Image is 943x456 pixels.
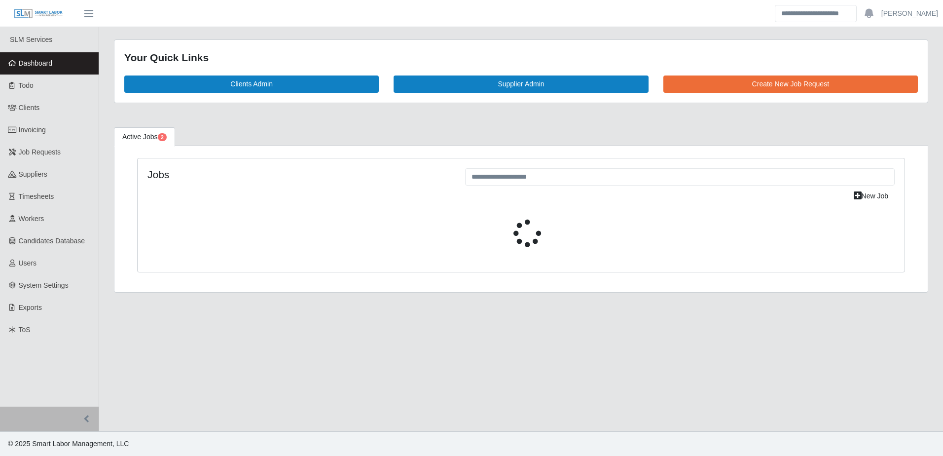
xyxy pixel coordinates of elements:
h4: Jobs [147,168,450,181]
span: Timesheets [19,192,54,200]
span: Invoicing [19,126,46,134]
input: Search [775,5,857,22]
span: © 2025 Smart Labor Management, LLC [8,440,129,448]
span: Pending Jobs [158,133,167,141]
a: Clients Admin [124,76,379,93]
a: Supplier Admin [394,76,648,93]
span: Exports [19,304,42,311]
span: Job Requests [19,148,61,156]
span: Candidates Database [19,237,85,245]
a: New Job [847,188,895,205]
span: ToS [19,326,31,334]
a: Create New Job Request [663,76,918,93]
span: Users [19,259,37,267]
a: Active Jobs [114,127,175,147]
span: SLM Services [10,36,52,43]
img: SLM Logo [14,8,63,19]
span: System Settings [19,281,69,289]
span: Suppliers [19,170,47,178]
span: Workers [19,215,44,223]
span: Clients [19,104,40,112]
div: Your Quick Links [124,50,918,66]
span: Dashboard [19,59,53,67]
a: [PERSON_NAME] [881,8,938,19]
span: Todo [19,81,34,89]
